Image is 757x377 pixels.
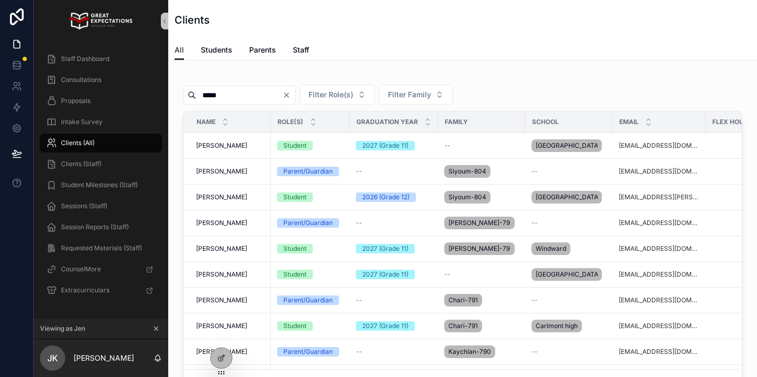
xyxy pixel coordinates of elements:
[278,118,303,126] span: Role(s)
[283,141,306,150] div: Student
[448,348,491,356] span: Kaychian-790
[445,118,468,126] span: Family
[448,167,486,176] span: Siyoum-804
[196,193,247,201] span: [PERSON_NAME]
[619,167,699,176] a: [EMAIL_ADDRESS][DOMAIN_NAME]
[40,49,162,68] a: Staff Dashboard
[532,118,559,126] span: School
[448,296,478,304] span: Chari-791
[61,97,90,105] span: Proposals
[293,45,309,55] span: Staff
[536,141,598,150] span: [GEOGRAPHIC_DATA]
[61,55,109,63] span: Staff Dashboard
[196,270,247,279] span: [PERSON_NAME]
[61,139,95,147] span: Clients (All)
[40,260,162,279] a: CounselMore
[531,189,606,206] a: [GEOGRAPHIC_DATA]
[175,40,184,60] a: All
[619,193,699,201] a: [EMAIL_ADDRESS][PERSON_NAME][DOMAIN_NAME]
[277,321,343,331] a: Student
[196,322,264,330] a: [PERSON_NAME]
[40,239,162,258] a: Requested Materials (Staff)
[283,347,333,356] div: Parent/Guardian
[356,270,432,279] a: 2027 (Grade 11)
[61,223,129,231] span: Session Reports (Staff)
[536,193,598,201] span: [GEOGRAPHIC_DATA]
[40,218,162,237] a: Session Reports (Staff)
[531,348,606,356] a: --
[175,45,184,55] span: All
[40,281,162,300] a: Extracurriculars
[619,270,699,279] a: [EMAIL_ADDRESS][DOMAIN_NAME]
[619,219,699,227] a: [EMAIL_ADDRESS][DOMAIN_NAME]
[196,167,264,176] a: [PERSON_NAME]
[69,13,132,29] img: App logo
[61,118,103,126] span: Intake Survey
[293,40,309,62] a: Staff
[531,167,538,176] span: --
[40,134,162,152] a: Clients (All)
[379,85,453,105] button: Select Button
[619,348,699,356] a: [EMAIL_ADDRESS][DOMAIN_NAME]
[531,167,606,176] a: --
[531,266,606,283] a: [GEOGRAPHIC_DATA]
[283,296,333,305] div: Parent/Guardian
[249,40,276,62] a: Parents
[61,244,142,252] span: Requested Materials (Staff)
[448,193,486,201] span: Siyoum-804
[196,167,247,176] span: [PERSON_NAME]
[283,218,333,228] div: Parent/Guardian
[536,270,598,279] span: [GEOGRAPHIC_DATA]
[444,141,451,150] span: --
[283,167,333,176] div: Parent/Guardian
[40,324,85,333] span: Viewing as Jen
[619,296,699,304] a: [EMAIL_ADDRESS][DOMAIN_NAME]
[356,141,432,150] a: 2027 (Grade 11)
[619,322,699,330] a: [EMAIL_ADDRESS][DOMAIN_NAME]
[277,192,343,202] a: Student
[40,155,162,174] a: Clients (Staff)
[47,352,58,364] span: JK
[531,348,538,356] span: --
[34,42,168,313] div: scrollable content
[61,265,101,273] span: CounselMore
[356,219,432,227] a: --
[531,219,606,227] a: --
[531,219,538,227] span: --
[74,353,134,363] p: [PERSON_NAME]
[356,192,432,202] a: 2026 (Grade 12)
[362,321,408,331] div: 2027 (Grade 11)
[283,270,306,279] div: Student
[196,193,264,201] a: [PERSON_NAME]
[201,40,232,62] a: Students
[61,181,138,189] span: Student Milestones (Staff)
[356,348,432,356] a: --
[356,296,362,304] span: --
[40,91,162,110] a: Proposals
[444,141,519,150] a: --
[448,219,510,227] span: [PERSON_NAME]-792
[444,270,451,279] span: --
[531,296,606,304] a: --
[282,91,295,99] button: Clear
[277,141,343,150] a: Student
[444,189,519,206] a: Siyoum-804
[277,167,343,176] a: Parent/Guardian
[444,270,519,279] a: --
[356,167,362,176] span: --
[448,244,510,253] span: [PERSON_NAME]-792
[277,296,343,305] a: Parent/Guardian
[444,343,519,360] a: Kaychian-790
[196,348,264,356] a: [PERSON_NAME]
[283,244,306,253] div: Student
[531,318,606,334] a: Carlmont high
[196,141,247,150] span: [PERSON_NAME]
[356,167,432,176] a: --
[362,192,410,202] div: 2026 (Grade 12)
[283,321,306,331] div: Student
[283,192,306,202] div: Student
